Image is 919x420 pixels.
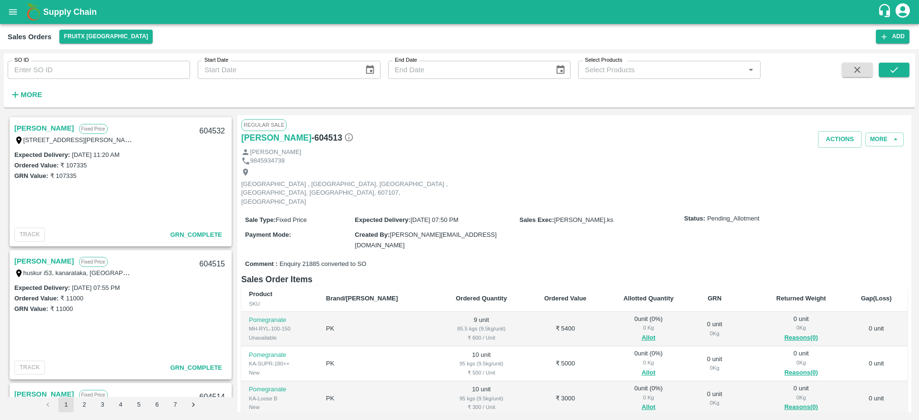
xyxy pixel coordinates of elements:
[437,381,527,416] td: 10 unit
[241,273,908,286] h6: Sales Order Items
[59,30,153,44] button: Select DC
[245,231,291,238] label: Payment Mode :
[23,269,473,276] label: huskur i53, kanarataka, [GEOGRAPHIC_DATA], [GEOGRAPHIC_DATA] ([GEOGRAPHIC_DATA]) Urban, [GEOGRAPH...
[581,64,742,76] input: Select Products
[612,384,685,413] div: 0 unit ( 0 %)
[700,364,728,372] div: 0 Kg
[765,384,838,413] div: 0 unit
[765,358,838,367] div: 0 Kg
[444,394,519,403] div: 95 kgs (9.5kg/unit)
[77,397,92,412] button: Go to page 2
[444,333,519,342] div: ₹ 600 / Unit
[250,156,285,166] p: 9845934738
[845,381,908,416] td: 0 unit
[776,295,826,302] b: Returned Weight
[641,402,655,413] button: Allot
[149,397,165,412] button: Go to page 6
[865,133,904,146] button: More
[527,381,605,416] td: ₹ 3000
[437,346,527,381] td: 10 unit
[249,359,311,368] div: KA-SUPR-180++
[72,151,119,158] label: [DATE] 11:20 AM
[8,61,190,79] input: Enter SO ID
[845,346,908,381] td: 0 unit
[60,162,87,169] label: ₹ 107335
[707,214,759,223] span: Pending_Allotment
[280,260,366,269] span: Enquiry 21885 converted to SO
[876,30,909,44] button: Add
[250,148,302,157] p: [PERSON_NAME]
[361,61,379,79] button: Choose date
[249,316,311,325] p: Pomegranate
[249,333,311,342] div: Unavailable
[845,312,908,347] td: 0 unit
[95,397,110,412] button: Go to page 3
[765,367,838,378] button: Reasons(0)
[765,323,838,332] div: 0 Kg
[170,231,222,238] span: GRN_Complete
[276,216,307,223] span: Fixed Price
[43,7,97,17] b: Supply Chain
[72,284,120,291] label: [DATE] 07:55 PM
[527,346,605,381] td: ₹ 5000
[551,61,570,79] button: Choose date
[641,332,655,343] button: Allot
[444,359,519,368] div: 95 kgs (9.5kg/unit)
[14,305,48,312] label: GRN Value:
[519,216,554,223] label: Sales Exec :
[437,312,527,347] td: 9 unit
[204,56,228,64] label: Start Date
[8,87,45,103] button: More
[765,402,838,413] button: Reasons(0)
[612,315,685,343] div: 0 unit ( 0 %)
[241,180,457,207] p: [GEOGRAPHIC_DATA] , [GEOGRAPHIC_DATA], [GEOGRAPHIC_DATA] , [GEOGRAPHIC_DATA], [GEOGRAPHIC_DATA], ...
[39,397,202,412] nav: pagination navigation
[444,324,519,333] div: 85.5 kgs (9.5kg/unit)
[79,390,108,400] p: Fixed Price
[249,299,311,308] div: SKU
[326,295,398,302] b: Brand/[PERSON_NAME]
[765,332,838,343] button: Reasons(0)
[554,216,614,223] span: [PERSON_NAME].ks
[14,172,48,179] label: GRN Value:
[168,397,183,412] button: Go to page 7
[14,255,74,267] a: [PERSON_NAME]
[612,323,685,332] div: 0 Kg
[623,295,673,302] b: Allotted Quantity
[50,305,73,312] label: ₹ 11000
[700,390,728,408] div: 0 unit
[355,216,410,223] label: Expected Delivery :
[14,122,74,134] a: [PERSON_NAME]
[318,381,437,416] td: PK
[765,315,838,343] div: 0 unit
[50,172,77,179] label: ₹ 107335
[877,3,894,21] div: customer-support
[170,364,222,371] span: GRN_Complete
[241,119,287,131] span: Regular Sale
[14,388,74,400] a: [PERSON_NAME]
[21,91,42,99] strong: More
[456,295,507,302] b: Ordered Quantity
[612,393,685,402] div: 0 Kg
[245,216,276,223] label: Sale Type :
[355,231,496,249] span: [PERSON_NAME][EMAIL_ADDRESS][DOMAIN_NAME]
[58,397,74,412] button: page 1
[700,320,728,338] div: 0 unit
[544,295,586,302] b: Ordered Value
[14,56,29,64] label: SO ID
[861,295,892,302] b: Gap(Loss)
[318,312,437,347] td: PK
[395,56,417,64] label: End Date
[79,124,108,134] p: Fixed Price
[612,349,685,378] div: 0 unit ( 0 %)
[894,2,911,22] div: account of current user
[249,351,311,360] p: Pomegranate
[700,398,728,407] div: 0 Kg
[14,284,70,291] label: Expected Delivery :
[249,403,311,411] div: New
[700,355,728,373] div: 0 unit
[612,358,685,367] div: 0 Kg
[241,131,312,144] a: [PERSON_NAME]
[249,368,311,377] div: New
